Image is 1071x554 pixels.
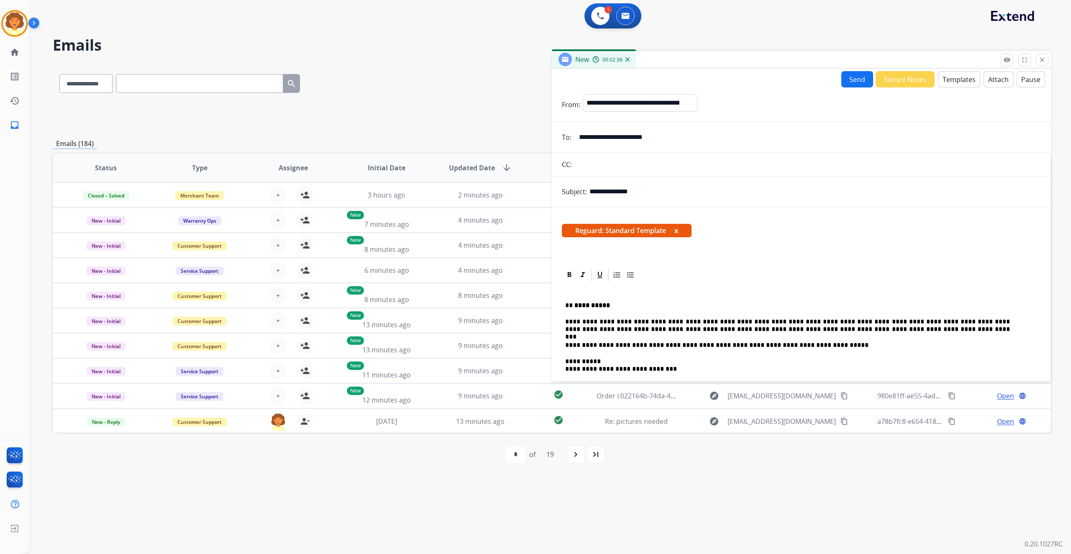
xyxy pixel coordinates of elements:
p: 0.20.1027RC [1025,539,1063,549]
mat-icon: content_copy [840,418,848,425]
span: 12 minutes ago [362,395,411,405]
div: Bold [563,269,576,281]
mat-icon: navigate_next [571,449,581,459]
mat-icon: inbox [10,120,20,130]
mat-icon: explore [709,391,719,401]
span: [EMAIL_ADDRESS][DOMAIN_NAME] [728,391,836,401]
span: 4 minutes ago [458,266,503,275]
button: + [270,312,287,329]
mat-icon: close [1038,56,1046,64]
mat-icon: check_circle [553,390,564,400]
mat-icon: fullscreen [1021,56,1028,64]
mat-icon: person_add [300,240,310,250]
span: Customer Support [172,241,227,250]
span: New - Initial [87,317,126,326]
span: a78b7fc8-e654-4182-93fb-cecc580532b4 [877,417,1002,426]
span: 13 minutes ago [456,417,505,426]
mat-icon: remove_red_eye [1003,56,1011,64]
span: Customer Support [172,317,227,326]
mat-icon: home [10,47,20,57]
span: Closed – Solved [83,191,129,200]
button: + [270,237,287,254]
p: New [347,236,364,244]
mat-icon: content_copy [948,418,956,425]
span: 9 minutes ago [458,366,503,375]
h2: Emails [53,37,1051,54]
mat-icon: person_add [300,366,310,376]
span: Type [192,163,208,173]
span: + [276,315,280,326]
button: + [270,362,287,379]
span: Order c022164b-74da-4514-8cf3-4bff642e5d75 [597,391,742,400]
mat-icon: content_copy [840,392,848,400]
span: New - Initial [87,392,126,401]
span: + [276,215,280,225]
mat-icon: language [1019,392,1026,400]
p: Subject: [562,187,587,197]
span: + [276,290,280,300]
span: Open [997,416,1014,426]
span: Warranty Ops [178,216,221,225]
button: Attach [984,71,1013,87]
p: CC: [562,159,572,169]
mat-icon: explore [709,416,719,426]
mat-icon: search [287,79,297,89]
span: + [276,265,280,275]
span: Merchant Team [175,191,224,200]
mat-icon: person_add [300,315,310,326]
button: + [270,337,287,354]
span: New - Initial [87,267,126,275]
span: Assignee [279,163,308,173]
p: To: [562,132,571,142]
div: Ordered List [611,269,623,281]
span: [EMAIL_ADDRESS][DOMAIN_NAME] [728,416,836,426]
mat-icon: person_add [300,190,310,200]
span: 3 hours ago [368,190,405,200]
mat-icon: person_add [300,265,310,275]
mat-icon: list_alt [10,72,20,82]
span: + [276,341,280,351]
span: New - Reply [87,418,125,426]
div: 1 [605,6,612,13]
span: + [276,240,280,250]
span: [DATE] [376,417,397,426]
mat-icon: language [1019,418,1026,425]
button: Secure Notes [876,71,935,87]
span: 13 minutes ago [362,345,411,354]
span: New - Initial [87,367,126,376]
span: Re: pictures needed [605,417,668,426]
span: Customer Support [172,342,227,351]
span: 9 minutes ago [458,316,503,325]
mat-icon: person_add [300,290,310,300]
span: 8 minutes ago [364,295,409,304]
mat-icon: person_add [300,341,310,351]
div: 19 [540,446,561,463]
mat-icon: person_remove [300,416,310,426]
img: agent-avatar [270,413,287,431]
p: New [347,387,364,395]
div: Underline [594,269,606,281]
div: Italic [576,269,589,281]
button: + [270,387,287,404]
p: From: [562,100,580,110]
span: 00:02:36 [602,56,623,63]
p: New [347,311,364,320]
span: 11 minutes ago [362,370,411,380]
span: 13 minutes ago [362,320,411,329]
mat-icon: content_copy [948,392,956,400]
span: 980e81ff-ae55-4ad6-8382-d0b736e4fd78 [877,391,1003,400]
span: + [276,366,280,376]
mat-icon: last_page [591,449,601,459]
mat-icon: person_add [300,215,310,225]
mat-icon: history [10,96,20,106]
mat-icon: person_add [300,391,310,401]
p: New [347,362,364,370]
button: + [270,187,287,203]
span: Customer Support [172,418,227,426]
p: Emails (184) [53,138,97,149]
div: of [529,449,535,459]
span: Customer Support [172,292,227,300]
span: 9 minutes ago [458,341,503,350]
span: Reguard: Standard Template [562,224,692,237]
button: + [270,287,287,304]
